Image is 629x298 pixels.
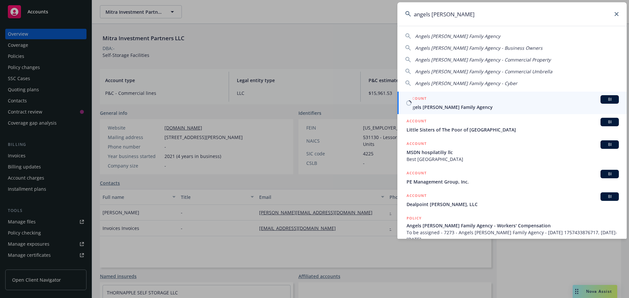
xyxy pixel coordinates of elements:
span: Best [GEOGRAPHIC_DATA] [407,156,619,163]
span: Angels [PERSON_NAME] Family Agency [407,104,619,111]
a: ACCOUNTBIDealpoint [PERSON_NAME], LLC [397,189,627,211]
span: BI [603,194,616,200]
a: ACCOUNTBIPE Management Group, Inc. [397,166,627,189]
span: To be assigned - 7273 - Angels [PERSON_NAME] Family Agency - [DATE] 1757433876717, [DATE]-[DATE] [407,229,619,243]
span: BI [603,96,616,102]
span: PE Management Group, Inc. [407,178,619,185]
h5: ACCOUNT [407,118,427,126]
h5: ACCOUNT [407,170,427,178]
h5: ACCOUNT [407,95,427,103]
span: BI [603,119,616,125]
span: Angels [PERSON_NAME] Family Agency - Commercial Property [415,57,551,63]
a: ACCOUNTBIAngels [PERSON_NAME] Family Agency [397,92,627,114]
span: Angels [PERSON_NAME] Family Agency - Business Owners [415,45,543,51]
a: ACCOUNTBILittle Sisters of The Poor of [GEOGRAPHIC_DATA] [397,114,627,137]
h5: ACCOUNT [407,192,427,200]
span: MSDN hospilatiliy llc [407,149,619,156]
span: Angels [PERSON_NAME] Family Agency - Commercial Umbrella [415,68,552,75]
span: BI [603,142,616,148]
h5: POLICY [407,215,422,221]
span: Angels [PERSON_NAME] Family Agency - Workers' Compensation [407,222,619,229]
span: Little Sisters of The Poor of [GEOGRAPHIC_DATA] [407,126,619,133]
span: Angels [PERSON_NAME] Family Agency [415,33,500,39]
span: BI [603,171,616,177]
input: Search... [397,2,627,26]
a: ACCOUNTBIMSDN hospilatiliy llcBest [GEOGRAPHIC_DATA] [397,137,627,166]
span: Dealpoint [PERSON_NAME], LLC [407,201,619,208]
a: POLICYAngels [PERSON_NAME] Family Agency - Workers' CompensationTo be assigned - 7273 - Angels [P... [397,211,627,246]
span: Angels [PERSON_NAME] Family Agency - Cyber [415,80,517,86]
h5: ACCOUNT [407,140,427,148]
